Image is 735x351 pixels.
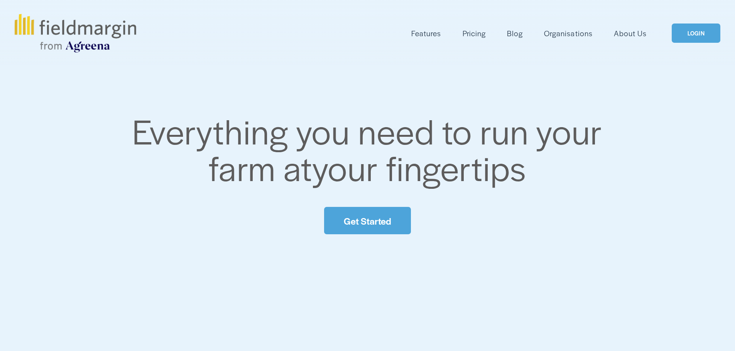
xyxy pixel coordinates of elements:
[544,27,592,40] a: Organisations
[324,207,411,234] a: Get Started
[411,27,441,40] a: folder dropdown
[411,28,441,39] span: Features
[132,106,610,191] span: Everything you need to run your farm at
[614,27,647,40] a: About Us
[672,24,720,43] a: LOGIN
[15,14,136,52] img: fieldmargin.com
[312,143,526,191] span: your fingertips
[507,27,523,40] a: Blog
[463,27,486,40] a: Pricing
